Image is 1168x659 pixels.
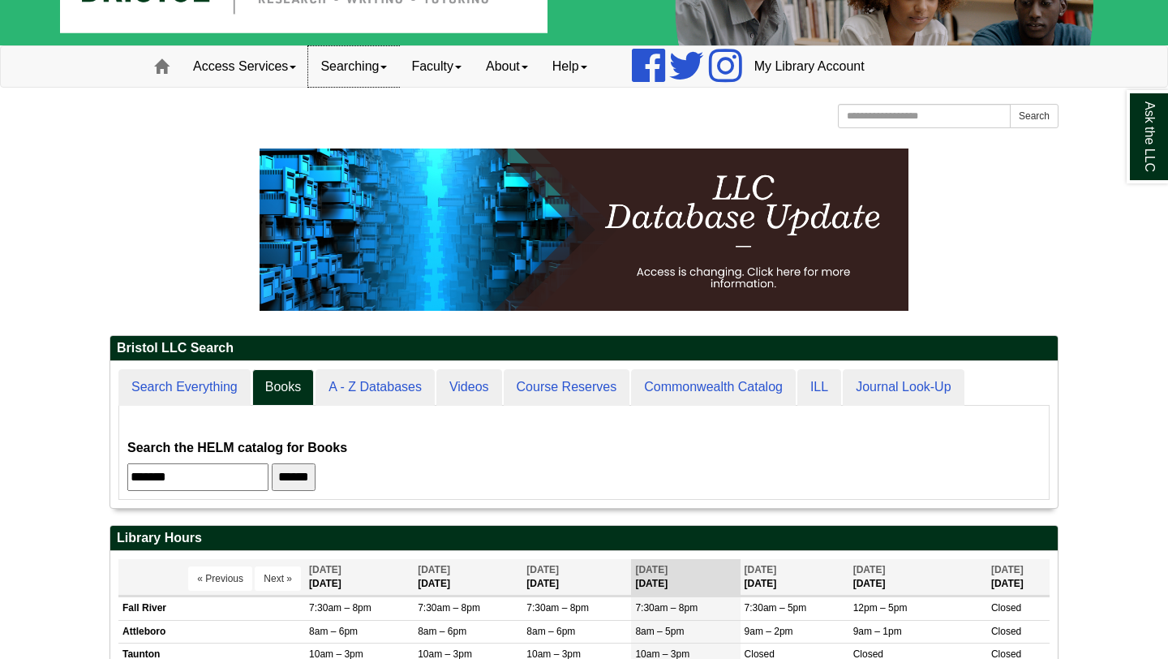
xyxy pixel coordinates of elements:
a: Access Services [181,46,308,87]
span: [DATE] [309,564,341,575]
th: [DATE] [631,559,740,596]
a: Search Everything [118,369,251,406]
h2: Bristol LLC Search [110,336,1058,361]
span: 7:30am – 8pm [635,602,698,614]
a: A - Z Databases [316,369,435,406]
th: [DATE] [305,559,414,596]
span: 8am – 6pm [418,626,466,637]
th: [DATE] [849,559,987,596]
span: 9am – 2pm [745,626,793,637]
th: [DATE] [987,559,1050,596]
div: Books [127,414,1041,491]
a: Commonwealth Catalog [631,369,796,406]
a: Videos [436,369,502,406]
a: My Library Account [742,46,877,87]
span: 8am – 5pm [635,626,684,637]
span: 8am – 6pm [309,626,358,637]
span: 12pm – 5pm [853,602,908,614]
span: [DATE] [745,564,777,575]
button: Search [1010,104,1058,128]
button: Next » [255,566,301,591]
span: [DATE] [635,564,668,575]
td: Fall River [118,597,305,620]
span: 9am – 1pm [853,626,902,637]
span: Closed [991,602,1021,614]
a: Faculty [399,46,474,87]
img: HTML tutorial [260,149,908,311]
span: 8am – 6pm [526,626,575,637]
th: [DATE] [522,559,631,596]
span: [DATE] [526,564,559,575]
span: [DATE] [991,564,1024,575]
span: 7:30am – 8pm [309,602,371,614]
th: [DATE] [741,559,849,596]
span: [DATE] [853,564,886,575]
a: Help [540,46,599,87]
th: [DATE] [414,559,522,596]
h2: Library Hours [110,526,1058,551]
button: « Previous [188,566,252,591]
span: Closed [991,626,1021,637]
span: 7:30am – 8pm [526,602,589,614]
a: Books [252,369,314,406]
span: 7:30am – 8pm [418,602,480,614]
label: Search the HELM catalog for Books [127,437,347,459]
span: 7:30am – 5pm [745,602,807,614]
span: [DATE] [418,564,450,575]
a: Searching [308,46,399,87]
a: Journal Look-Up [843,369,964,406]
td: Attleboro [118,620,305,643]
a: ILL [797,369,841,406]
a: Course Reserves [504,369,630,406]
a: About [474,46,540,87]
